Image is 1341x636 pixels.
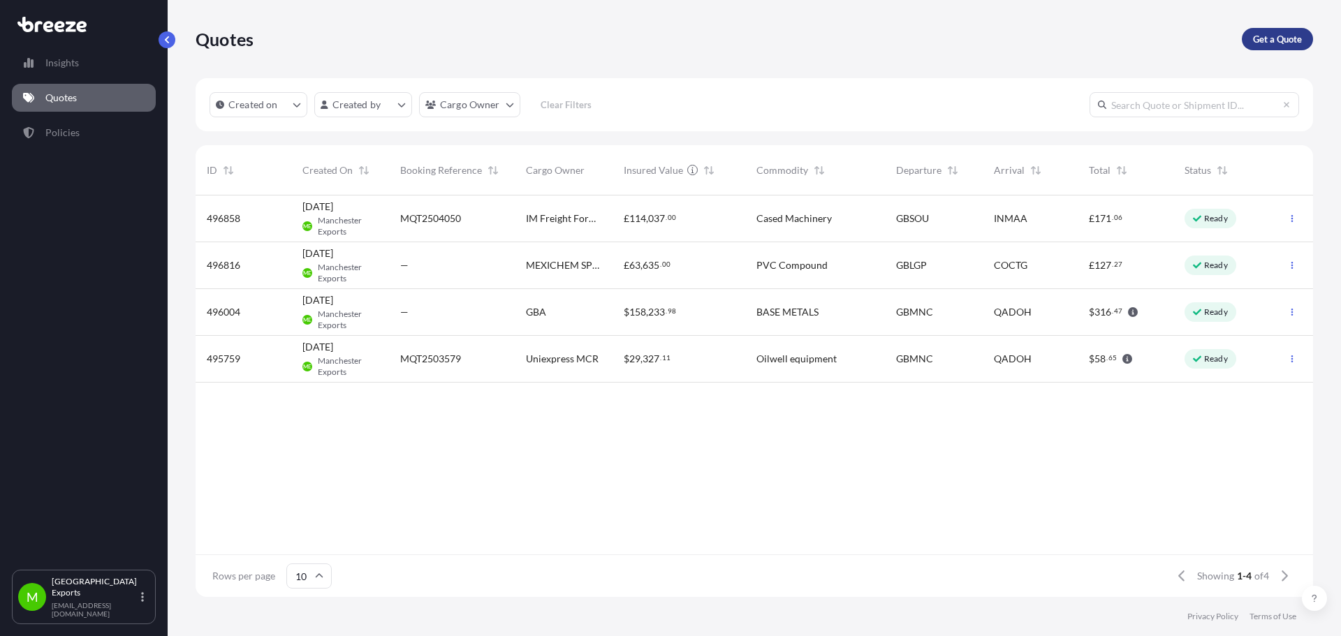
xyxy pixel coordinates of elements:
p: Clear Filters [541,98,592,112]
span: Booking Reference [400,163,482,177]
span: — [400,258,409,272]
span: 98 [668,309,676,313]
span: 00 [668,215,676,220]
span: £ [1089,214,1094,223]
span: 127 [1094,260,1111,270]
span: 06 [1114,215,1122,220]
span: $ [624,354,629,364]
button: Sort [485,162,501,179]
button: Sort [701,162,717,179]
span: 11 [662,355,670,360]
span: Manchester Exports [318,355,378,378]
span: 27 [1114,262,1122,267]
span: 037 [648,214,665,223]
a: Insights [12,49,156,77]
span: . [1112,262,1113,267]
span: . [1112,309,1113,313]
span: INMAA [994,212,1027,225]
span: 496858 [207,212,240,225]
span: . [666,309,667,313]
span: $ [1089,307,1094,317]
span: of 4 [1254,569,1269,583]
span: GBMNC [896,352,933,366]
span: [DATE] [302,340,333,354]
span: , [640,354,643,364]
span: BASE METALS [756,305,819,319]
button: Sort [1113,162,1130,179]
span: PVC Compound [756,258,828,272]
span: 158 [629,307,646,317]
button: cargoOwner Filter options [419,92,520,117]
span: Uniexpress MCR [526,352,599,366]
span: [DATE] [302,200,333,214]
span: , [646,214,648,223]
span: 496004 [207,305,240,319]
span: Departure [896,163,941,177]
span: [DATE] [302,293,333,307]
span: Cargo Owner [526,163,585,177]
a: Policies [12,119,156,147]
span: ID [207,163,217,177]
span: Oilwell equipment [756,352,837,366]
p: Created on [228,98,278,112]
span: 496816 [207,258,240,272]
span: 58 [1094,354,1106,364]
span: £ [1089,260,1094,270]
p: Ready [1204,213,1228,224]
span: 63 [629,260,640,270]
span: ME [303,313,312,327]
span: Commodity [756,163,808,177]
span: 29 [629,354,640,364]
span: 233 [648,307,665,317]
a: Quotes [12,84,156,112]
p: [GEOGRAPHIC_DATA] Exports [52,576,138,598]
span: 171 [1094,214,1111,223]
span: 635 [643,260,659,270]
button: Sort [1027,162,1044,179]
span: £ [624,260,629,270]
span: ME [303,266,312,280]
a: Privacy Policy [1187,611,1238,622]
button: Clear Filters [527,94,606,116]
button: Sort [811,162,828,179]
button: Sort [220,162,237,179]
span: 00 [662,262,670,267]
span: [DATE] [302,246,333,260]
span: MQT2503579 [400,352,461,366]
button: Sort [1214,162,1231,179]
span: 65 [1108,355,1117,360]
span: 316 [1094,307,1111,317]
span: ME [303,360,312,374]
p: Get a Quote [1253,32,1302,46]
button: Sort [356,162,372,179]
span: Created On [302,163,353,177]
a: Get a Quote [1242,28,1313,50]
span: Rows per page [212,569,275,583]
p: Ready [1204,353,1228,364]
span: GBMNC [896,305,933,319]
span: 327 [643,354,659,364]
p: [EMAIL_ADDRESS][DOMAIN_NAME] [52,601,138,618]
span: GBSOU [896,212,929,225]
p: Insights [45,56,79,70]
span: Showing [1197,569,1234,583]
span: MEXICHEM SPECIALTY COMPOUNDS [526,258,601,272]
a: Terms of Use [1250,611,1296,622]
span: 114 [629,214,646,223]
button: Sort [944,162,961,179]
p: Ready [1204,306,1228,318]
input: Search Quote or Shipment ID... [1090,92,1299,117]
span: QADOH [994,352,1032,366]
span: $ [1089,354,1094,364]
button: createdBy Filter options [314,92,412,117]
p: Created by [332,98,381,112]
p: Ready [1204,260,1228,271]
span: 1-4 [1237,569,1252,583]
span: ME [303,219,312,233]
span: . [660,355,661,360]
span: Cased Machinery [756,212,832,225]
p: Policies [45,126,80,140]
span: . [1106,355,1108,360]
